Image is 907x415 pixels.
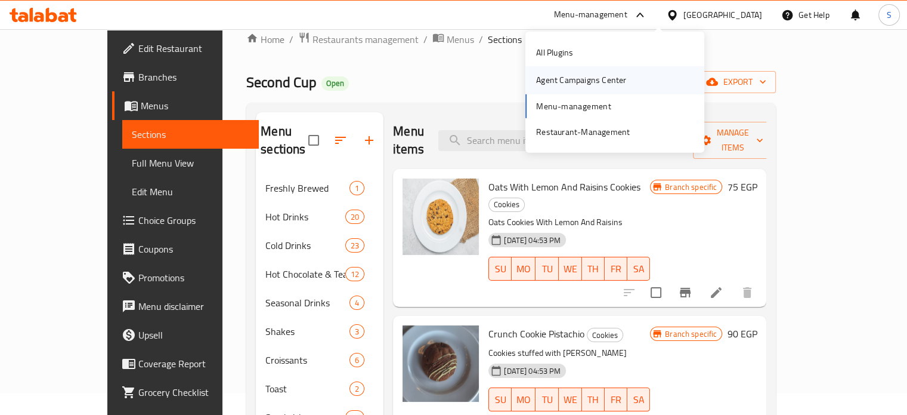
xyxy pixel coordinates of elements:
span: Restaurants management [312,32,419,47]
button: SA [627,388,650,411]
button: TU [535,257,558,281]
span: 4 [350,297,364,309]
span: 2 [350,383,364,395]
button: SU [488,257,512,281]
nav: breadcrumb [246,32,776,47]
span: Menus [141,99,249,113]
span: Oats With Lemon And Raisins Cookies [488,178,640,196]
span: [DATE] 04:53 PM [499,235,565,246]
span: SA [632,391,645,408]
p: Cookies stuffed with [PERSON_NAME] [488,346,650,361]
div: Hot Chocolate & Tea [265,267,345,281]
span: export [708,75,766,90]
span: Branches [138,70,249,84]
div: Seasonal Drinks [265,296,349,310]
a: Coverage Report [112,349,259,378]
button: WE [559,257,582,281]
button: TH [582,257,605,281]
span: Menu disclaimer [138,299,249,313]
a: Sections [122,120,259,149]
span: FR [609,260,623,278]
li: / [423,32,428,47]
a: Branches [112,63,259,91]
a: Restaurants management [298,32,419,47]
div: Shakes3 [256,317,383,346]
span: Sections [488,32,522,47]
a: Coupons [112,235,259,263]
span: [DATE] 04:53 PM [499,365,565,377]
div: Croissants6 [256,346,383,374]
span: TU [540,260,553,278]
span: Cold Drinks [265,238,345,253]
span: Sort sections [326,126,355,155]
button: Add section [355,126,383,155]
span: SU [494,260,507,278]
span: Edit Menu [132,185,249,199]
a: Edit Restaurant [112,34,259,63]
span: Choice Groups [138,213,249,228]
button: WE [559,388,582,411]
span: Upsell [138,328,249,342]
a: Choice Groups [112,206,259,235]
div: Open [321,76,349,91]
li: / [479,32,483,47]
div: Cookies [488,198,525,212]
span: SA [632,260,645,278]
button: SU [488,388,512,411]
span: Full Menu View [132,156,249,170]
span: Promotions [138,270,249,285]
div: All Plugins [536,46,573,59]
span: Freshly Brewed [265,181,349,195]
span: Coverage Report [138,356,249,371]
span: 3 [350,326,364,337]
span: Edit Restaurant [138,41,249,56]
span: Shakes [265,324,349,339]
a: Menus [432,32,474,47]
div: Hot Drinks20 [256,202,383,231]
span: Croissants [265,353,349,367]
div: Restaurant-Management [536,125,630,139]
div: [GEOGRAPHIC_DATA] [683,8,762,21]
div: Toast [265,382,349,396]
button: MO [512,257,535,281]
a: Home [246,32,284,47]
div: Freshly Brewed1 [256,174,383,202]
span: TU [540,391,553,408]
span: WE [564,391,577,408]
li: / [289,32,293,47]
span: Second Cup [246,69,317,96]
button: TU [535,388,558,411]
span: 12 [346,269,364,280]
img: Crunch Cookie Pistachio [403,325,479,402]
button: delete [733,278,761,307]
div: items [349,353,364,367]
span: Grocery Checklist [138,385,249,399]
span: Sections [132,127,249,142]
span: TH [587,391,600,408]
span: Menus [447,32,474,47]
span: SU [494,391,507,408]
div: items [349,181,364,195]
span: Manage items [702,125,763,155]
span: Crunch Cookie Pistachio [488,325,584,343]
a: Grocery Checklist [112,378,259,407]
a: Promotions [112,263,259,292]
span: TH [587,260,600,278]
span: FR [609,391,623,408]
div: Agent Campaigns Center [536,73,626,87]
span: Select to update [643,280,668,305]
span: Coupons [138,242,249,256]
h2: Menu items [393,122,424,158]
span: MO [516,260,531,278]
a: Menu disclaimer [112,292,259,321]
button: Manage items [693,122,773,159]
span: Select all sections [301,128,326,153]
span: Hot Drinks [265,210,345,224]
div: items [349,296,364,310]
div: Cookies [587,328,623,342]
